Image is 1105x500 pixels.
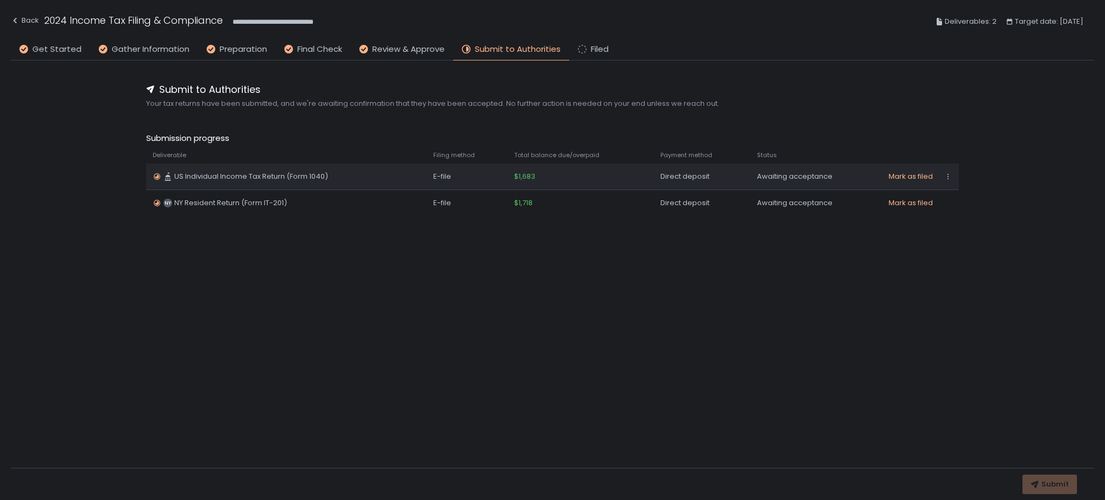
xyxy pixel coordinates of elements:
span: Submission progress [146,132,959,145]
span: Review & Approve [372,43,445,56]
h1: 2024 Income Tax Filing & Compliance [44,13,223,28]
span: Preparation [220,43,267,56]
div: Awaiting acceptance [757,198,876,208]
span: Get Started [32,43,81,56]
button: Mark as filed [889,172,933,181]
span: Direct deposit [660,198,710,208]
span: US Individual Income Tax Return (Form 1040) [174,172,328,181]
span: Submit to Authorities [159,82,261,97]
span: Status [757,151,777,159]
span: Payment method [660,151,712,159]
span: Final Check [297,43,342,56]
span: Filing method [433,151,475,159]
span: Total balance due/overpaid [514,151,599,159]
span: Deliverables: 2 [945,15,997,28]
text: NY [165,200,171,206]
div: E-file [433,198,501,208]
span: Gather Information [112,43,189,56]
button: Back [11,13,39,31]
span: Submit to Authorities [475,43,561,56]
span: Target date: [DATE] [1015,15,1083,28]
span: Deliverable [153,151,186,159]
div: Back [11,14,39,27]
span: $1,718 [514,198,533,208]
div: Awaiting acceptance [757,172,876,181]
div: E-file [433,172,501,181]
button: Mark as filed [889,198,933,208]
span: Your tax returns have been submitted, and we're awaiting confirmation that they have been accepte... [146,99,959,109]
span: $1,683 [514,172,535,181]
span: Filed [591,43,609,56]
span: NY Resident Return (Form IT-201) [174,198,287,208]
span: Direct deposit [660,172,710,181]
